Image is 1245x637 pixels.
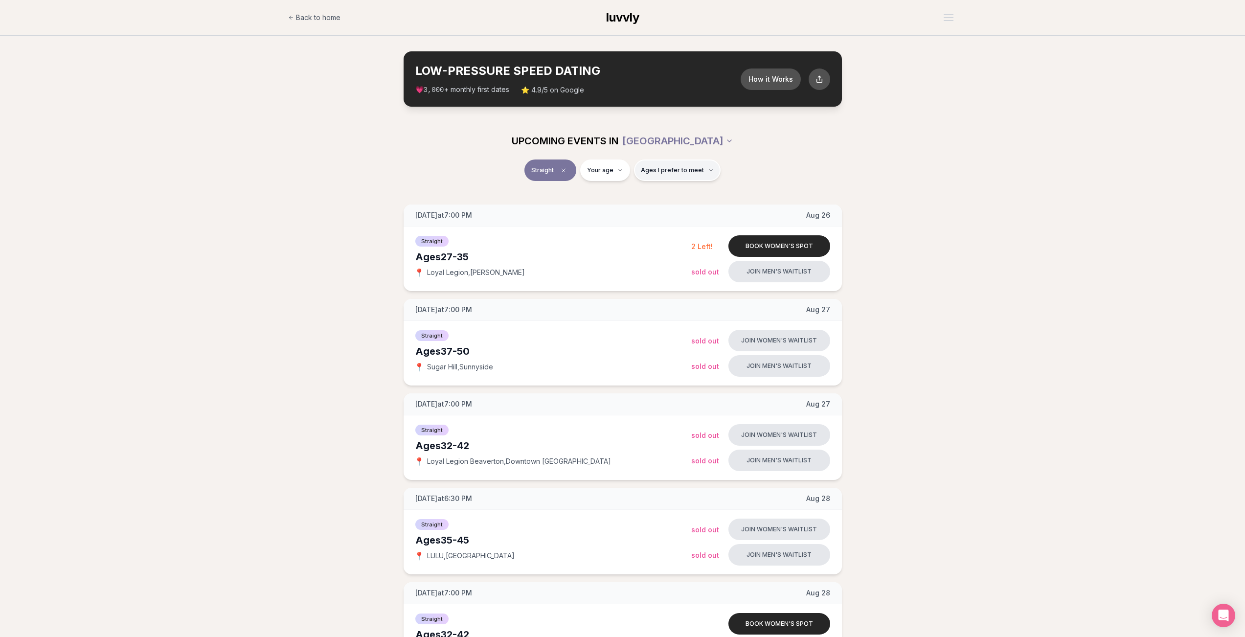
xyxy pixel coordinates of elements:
span: Aug 28 [806,588,830,598]
span: 📍 [415,269,423,276]
button: Ages I prefer to meet [634,159,721,181]
div: Ages 27-35 [415,250,691,264]
span: Aug 28 [806,494,830,503]
span: [DATE] at 7:00 PM [415,399,472,409]
button: Open menu [940,10,957,25]
span: Clear event type filter [558,164,569,176]
button: Join women's waitlist [728,424,830,446]
span: luvvly [606,10,639,24]
button: Book women's spot [728,613,830,635]
span: Loyal Legion , [PERSON_NAME] [427,268,525,277]
span: Back to home [296,13,340,23]
span: Your age [587,166,613,174]
a: Back to home [288,8,340,27]
button: Join men's waitlist [728,450,830,471]
span: [DATE] at 7:00 PM [415,588,472,598]
span: 2 Left! [691,242,713,250]
span: Aug 26 [806,210,830,220]
span: Sold Out [691,362,719,370]
div: Ages 32-42 [415,439,691,453]
a: luvvly [606,10,639,25]
span: Sold Out [691,551,719,559]
span: Sugar Hill , Sunnyside [427,362,493,372]
button: Join women's waitlist [728,519,830,540]
div: Open Intercom Messenger [1212,604,1235,627]
button: Join men's waitlist [728,355,830,377]
button: Join women's waitlist [728,330,830,351]
span: [DATE] at 6:30 PM [415,494,472,503]
span: Sold Out [691,456,719,465]
span: Loyal Legion Beaverton , Downtown [GEOGRAPHIC_DATA] [427,456,611,466]
span: 📍 [415,552,423,560]
span: 📍 [415,363,423,371]
span: Straight [415,614,449,624]
div: Ages 35-45 [415,533,691,547]
span: Sold Out [691,268,719,276]
div: Ages 37-50 [415,344,691,358]
span: [DATE] at 7:00 PM [415,210,472,220]
button: Join men's waitlist [728,544,830,566]
button: Book women's spot [728,235,830,257]
span: [DATE] at 7:00 PM [415,305,472,315]
span: 📍 [415,457,423,465]
span: 💗 + monthly first dates [415,85,509,95]
span: Sold Out [691,525,719,534]
button: Your age [580,159,630,181]
span: Straight [415,425,449,435]
span: Ages I prefer to meet [641,166,704,174]
button: How it Works [741,68,801,90]
button: StraightClear event type filter [524,159,576,181]
span: Sold Out [691,337,719,345]
span: Sold Out [691,431,719,439]
span: Straight [415,519,449,530]
button: [GEOGRAPHIC_DATA] [622,130,733,152]
span: ⭐ 4.9/5 on Google [521,85,584,95]
span: 3,000 [424,86,444,94]
span: UPCOMING EVENTS IN [512,134,618,148]
span: Straight [415,330,449,341]
span: Straight [415,236,449,247]
button: Join men's waitlist [728,261,830,282]
h2: LOW-PRESSURE SPEED DATING [415,63,741,79]
span: Aug 27 [806,305,830,315]
span: LULU , [GEOGRAPHIC_DATA] [427,551,515,561]
span: Aug 27 [806,399,830,409]
span: Straight [531,166,554,174]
